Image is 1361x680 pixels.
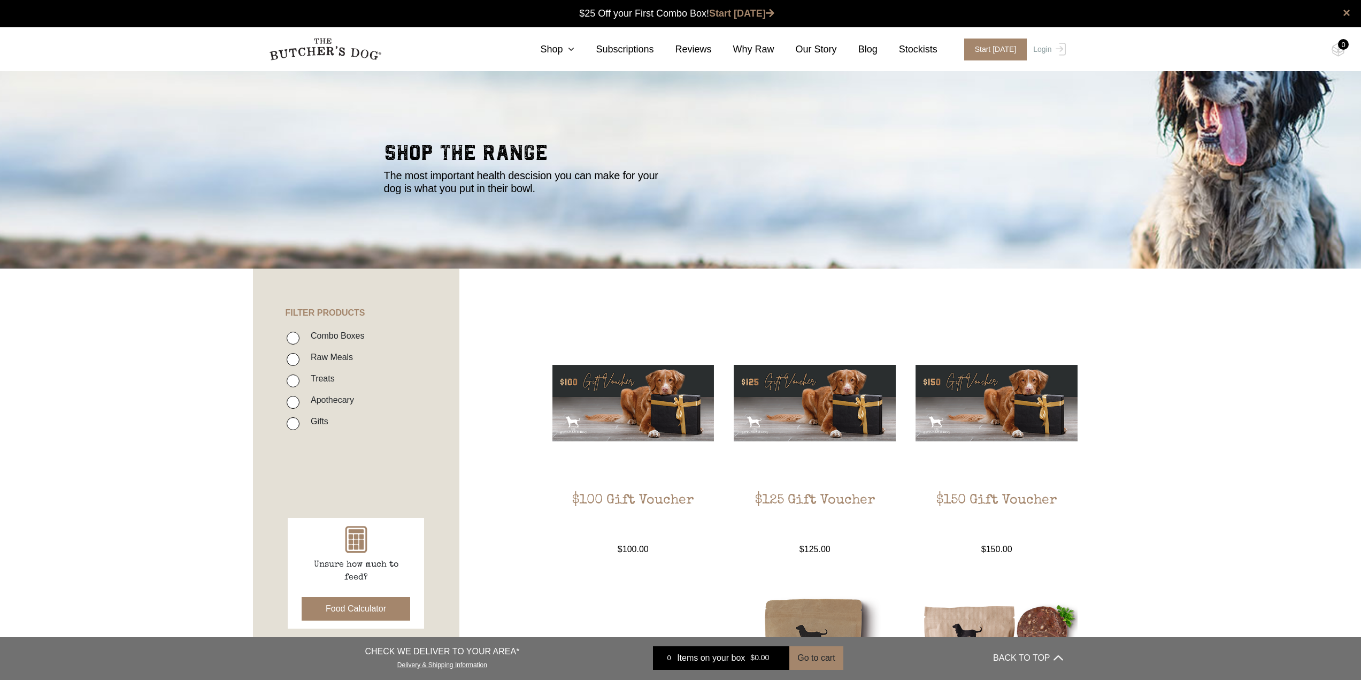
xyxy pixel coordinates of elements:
[677,652,745,664] span: Items on your box
[750,654,755,662] span: $
[993,645,1063,671] button: BACK TO TOP
[734,322,896,484] img: $125 Gift Voucher
[709,8,774,19] a: Start [DATE]
[519,42,574,57] a: Shop
[1332,43,1345,57] img: TBD_Cart-Empty.png
[837,42,878,57] a: Blog
[618,545,622,554] span: $
[1343,6,1350,19] a: close
[916,322,1078,556] a: $150 Gift Voucher$150 Gift Voucher $150.00
[253,269,459,318] h4: FILTER PRODUCTS
[799,545,804,554] span: $
[661,653,677,663] div: 0
[981,545,986,554] span: $
[954,39,1031,60] a: Start [DATE]
[365,645,519,658] p: CHECK WE DELIVER TO YOUR AREA*
[305,328,365,343] label: Combo Boxes
[789,646,843,670] button: Go to cart
[384,169,667,195] p: The most important health descision you can make for your dog is what you put in their bowl.
[799,545,831,554] bdi: 125.00
[1031,39,1065,60] a: Login
[552,322,714,484] img: $100 Gift Voucher
[916,322,1078,484] img: $150 Gift Voucher
[305,393,354,407] label: Apothecary
[305,371,335,386] label: Treats
[653,646,789,670] a: 0 Items on your box $0.00
[552,322,714,556] a: $100 Gift Voucher$100 Gift Voucher $100.00
[981,545,1012,554] bdi: 150.00
[712,42,774,57] a: Why Raw
[397,659,487,669] a: Delivery & Shipping Information
[964,39,1027,60] span: Start [DATE]
[305,414,328,429] label: Gifts
[1338,39,1349,50] div: 0
[734,322,896,556] a: $125 Gift Voucher$125 Gift Voucher $125.00
[302,597,410,621] button: Food Calculator
[618,545,649,554] bdi: 100.00
[552,493,714,543] h2: $100 Gift Voucher
[303,559,410,584] p: Unsure how much to feed?
[654,42,712,57] a: Reviews
[878,42,937,57] a: Stockists
[305,350,353,364] label: Raw Meals
[774,42,837,57] a: Our Story
[734,493,896,543] h2: $125 Gift Voucher
[384,142,978,169] h2: shop the range
[916,493,1078,543] h2: $150 Gift Voucher
[750,654,769,662] bdi: 0.00
[574,42,653,57] a: Subscriptions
